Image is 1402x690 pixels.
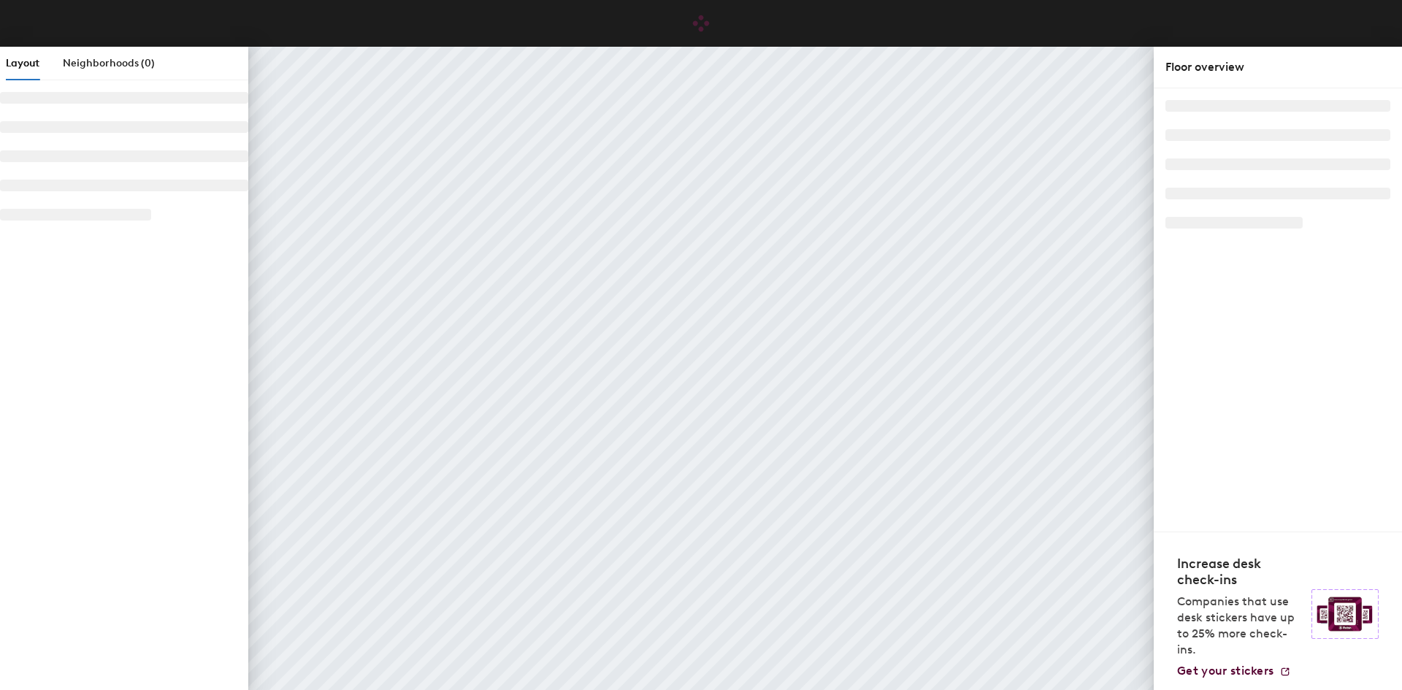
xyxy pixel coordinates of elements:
span: Layout [6,57,39,69]
span: Neighborhoods (0) [63,57,155,69]
p: Companies that use desk stickers have up to 25% more check-ins. [1177,594,1303,658]
img: Sticker logo [1311,589,1379,639]
h4: Increase desk check-ins [1177,556,1303,588]
a: Get your stickers [1177,664,1291,678]
div: Floor overview [1165,58,1390,76]
span: Get your stickers [1177,664,1273,678]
